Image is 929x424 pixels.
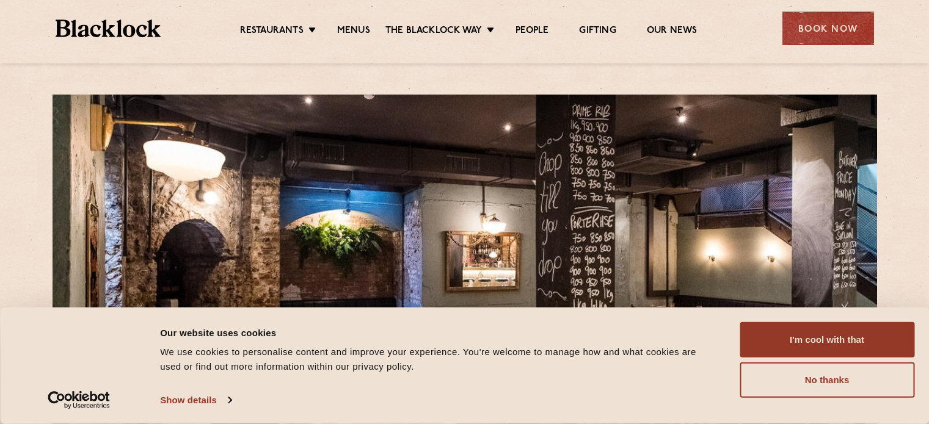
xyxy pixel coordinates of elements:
a: Usercentrics Cookiebot - opens in a new window [26,391,133,409]
a: Show details [160,391,231,409]
img: BL_Textured_Logo-footer-cropped.svg [56,20,161,37]
div: We use cookies to personalise content and improve your experience. You're welcome to manage how a... [160,345,712,374]
a: Restaurants [240,25,304,38]
button: No thanks [740,362,914,398]
a: Menus [337,25,370,38]
a: Gifting [579,25,616,38]
button: I'm cool with that [740,322,914,358]
div: Book Now [782,12,874,45]
a: People [516,25,548,38]
div: Our website uses cookies [160,325,712,340]
a: The Blacklock Way [385,25,482,38]
a: Our News [647,25,698,38]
